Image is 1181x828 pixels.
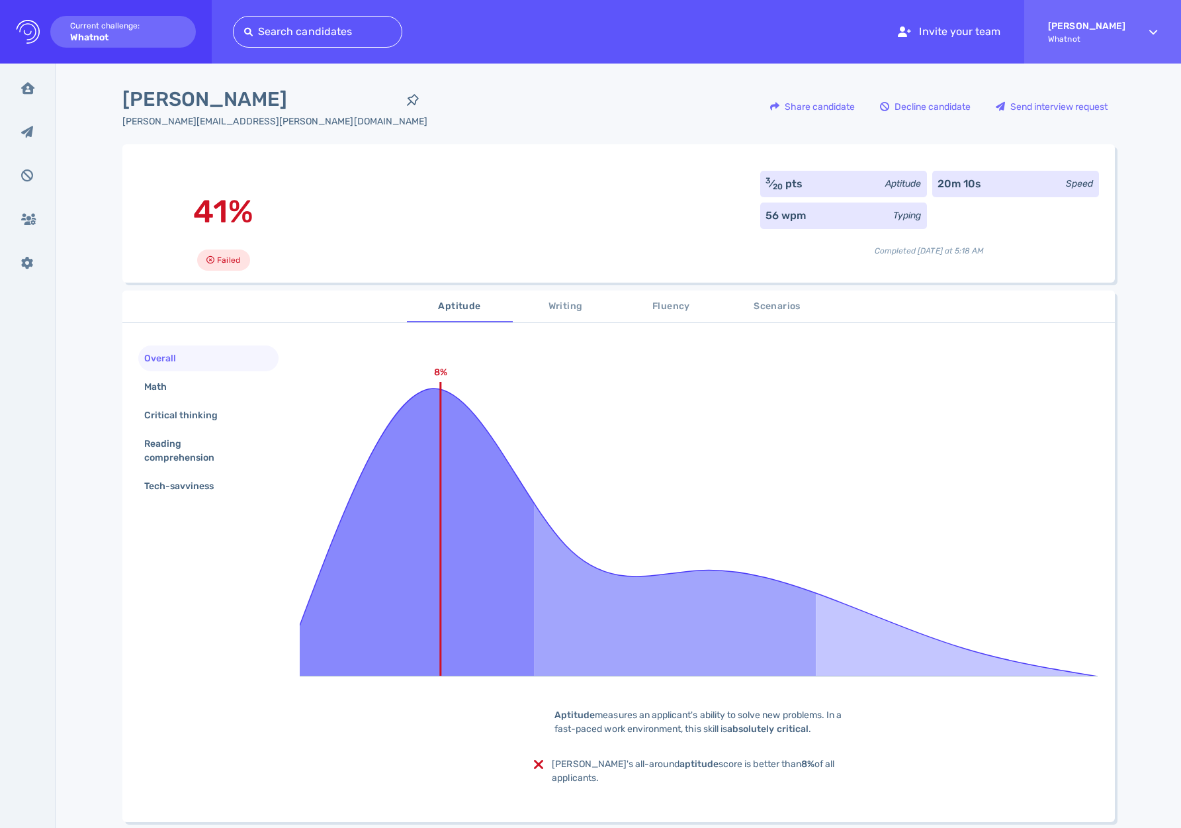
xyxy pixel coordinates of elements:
div: Decline candidate [873,91,977,122]
div: Click to copy the email address [122,115,428,128]
div: Critical thinking [142,406,234,425]
button: Share candidate [763,91,862,122]
div: Share candidate [764,91,861,122]
b: absolutely critical [727,723,809,735]
strong: [PERSON_NAME] [1048,21,1125,32]
div: Aptitude [885,177,921,191]
sup: 3 [765,176,771,185]
b: 8% [801,759,814,770]
div: ⁄ pts [765,176,803,192]
div: Completed [DATE] at 5:18 AM [760,234,1099,257]
div: 56 wpm [765,208,806,224]
span: Scenarios [732,299,822,315]
div: Speed [1066,177,1093,191]
text: 8% [434,367,447,378]
b: aptitude [679,759,719,770]
button: Decline candidate [873,91,978,122]
div: Typing [893,208,921,222]
span: Failed [217,252,240,268]
span: Writing [521,299,611,315]
div: Tech-savviness [142,477,230,496]
b: Aptitude [554,710,595,721]
span: Fluency [627,299,717,315]
div: Overall [142,349,192,368]
span: Aptitude [415,299,505,315]
div: 20m 10s [938,176,981,192]
div: measures an applicant's ability to solve new problems. In a fast-paced work environment, this ski... [534,708,865,736]
button: Send interview request [988,91,1115,122]
span: [PERSON_NAME]'s all-around score is better than of all applicants. [552,759,834,784]
div: Math [142,377,183,396]
span: [PERSON_NAME] [122,85,399,115]
span: Whatnot [1048,34,1125,44]
span: 41% [193,193,253,230]
sub: 20 [773,182,783,191]
div: Reading comprehension [142,434,265,467]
